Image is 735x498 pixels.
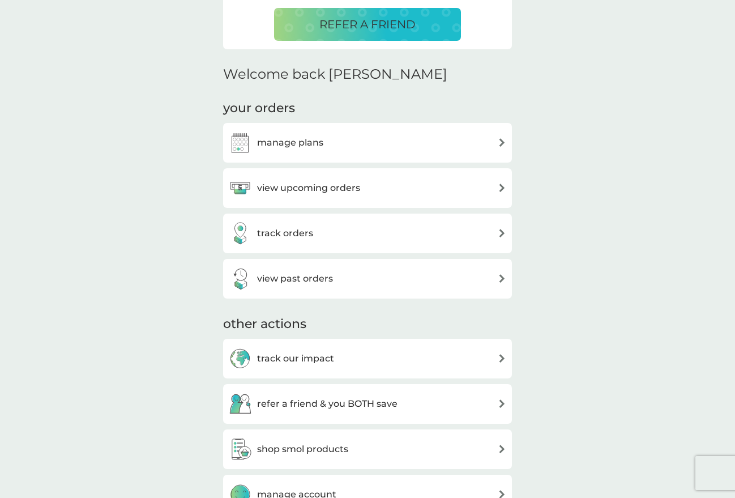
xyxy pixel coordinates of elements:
[498,399,506,408] img: arrow right
[498,229,506,237] img: arrow right
[257,181,360,195] h3: view upcoming orders
[223,316,306,333] h3: other actions
[257,226,313,241] h3: track orders
[257,351,334,366] h3: track our impact
[257,442,348,457] h3: shop smol products
[498,445,506,453] img: arrow right
[257,271,333,286] h3: view past orders
[498,138,506,147] img: arrow right
[319,15,416,33] p: REFER A FRIEND
[498,354,506,363] img: arrow right
[257,397,398,411] h3: refer a friend & you BOTH save
[498,184,506,192] img: arrow right
[257,135,323,150] h3: manage plans
[274,8,461,41] button: REFER A FRIEND
[223,66,447,83] h2: Welcome back [PERSON_NAME]
[223,100,295,117] h3: your orders
[498,274,506,283] img: arrow right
